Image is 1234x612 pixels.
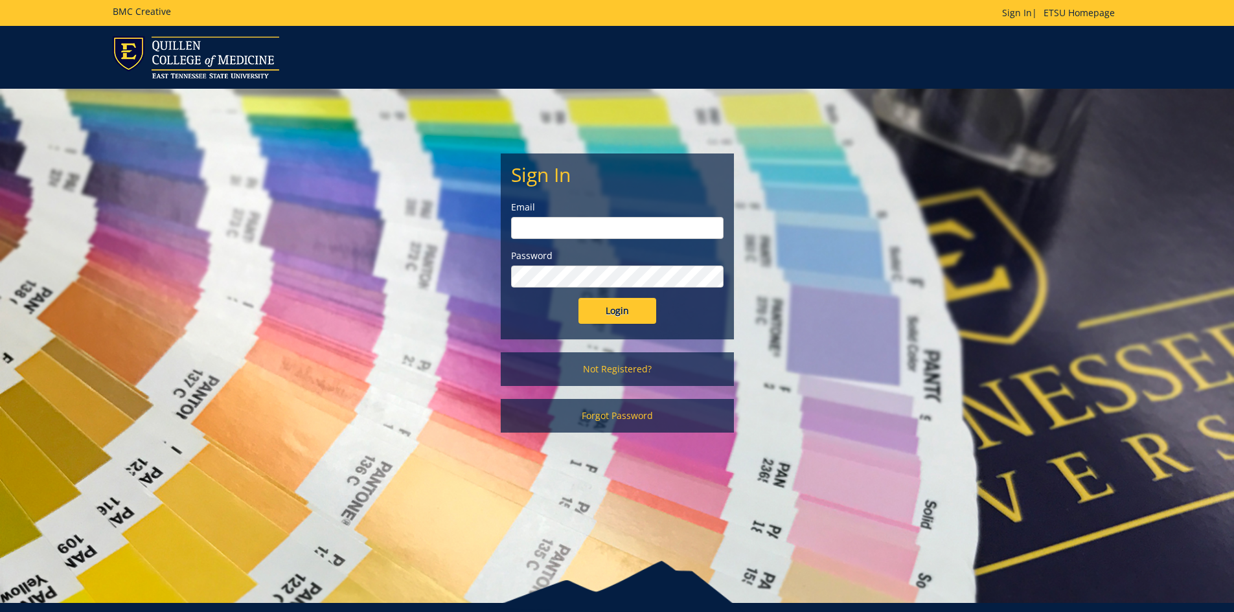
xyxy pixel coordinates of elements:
img: ETSU logo [113,36,279,78]
h5: BMC Creative [113,6,171,16]
label: Password [511,249,724,262]
a: Not Registered? [501,352,734,386]
a: Forgot Password [501,399,734,433]
a: ETSU Homepage [1037,6,1121,19]
label: Email [511,201,724,214]
h2: Sign In [511,164,724,185]
a: Sign In [1002,6,1032,19]
input: Login [578,298,656,324]
p: | [1002,6,1121,19]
